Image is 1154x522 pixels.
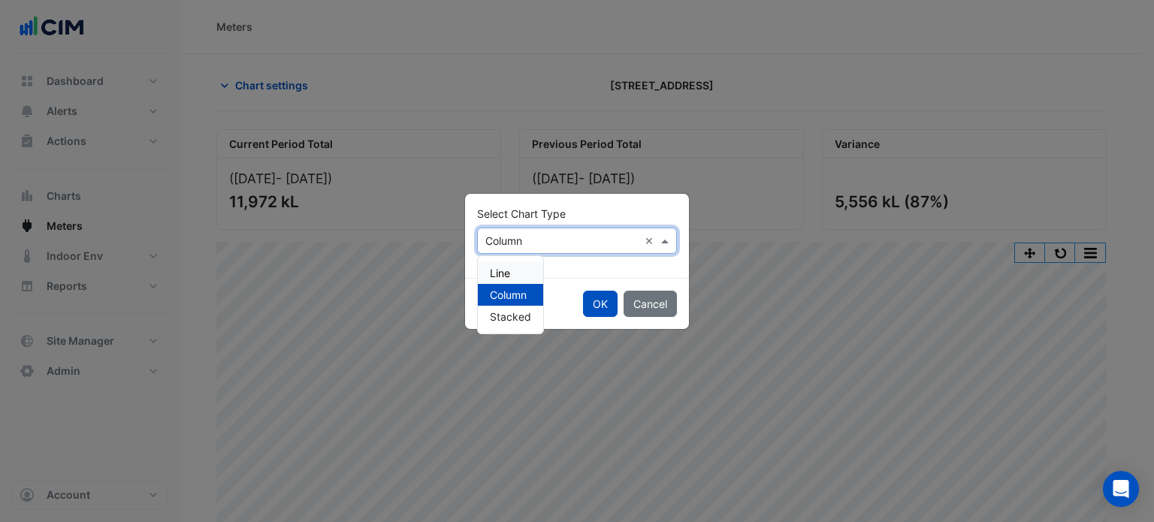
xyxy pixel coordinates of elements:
[477,255,544,334] ng-dropdown-panel: Options list
[490,288,527,301] span: Column
[583,291,618,317] button: OK
[1103,471,1139,507] div: Open Intercom Messenger
[624,291,677,317] button: Cancel
[645,233,657,249] span: Clear
[490,310,531,323] span: Stacked
[477,206,566,222] label: Select Chart Type
[490,267,510,279] span: Line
